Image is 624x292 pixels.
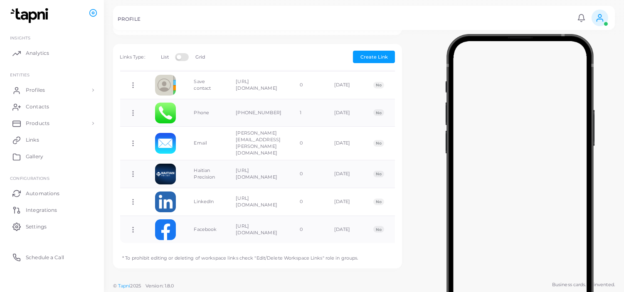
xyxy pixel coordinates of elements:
span: Version: 1.8.0 [146,283,174,289]
a: Gallery [6,148,98,165]
td: [URL][DOMAIN_NAME] [227,160,291,188]
td: [PHONE_NUMBER] [227,99,291,127]
td: Email [185,127,227,160]
button: Create Link [353,51,395,63]
span: Links [26,136,39,144]
a: Analytics [6,45,98,61]
a: Automations [6,185,98,201]
img: contactcard.png [155,75,176,96]
td: [DATE] [325,160,365,188]
td: 0 [291,188,325,216]
span: Configurations [10,176,49,181]
td: 0 [291,160,325,188]
td: 0 [291,216,325,243]
img: email.png [155,133,176,154]
span: Automations [26,190,59,197]
img: hlcgNQyDiWTWGOJ0aOy1xt3gsDrruQ6e-1747161771500.png [155,164,176,184]
td: 1 [291,99,325,127]
span: INSIGHTS [10,35,30,40]
span: No [373,140,384,147]
span: Integrations [26,206,57,214]
td: [PERSON_NAME][EMAIL_ADDRESS][PERSON_NAME][DOMAIN_NAME] [227,127,291,160]
img: facebook.png [155,219,176,240]
h5: PROFILE [118,16,141,22]
p: * To prohibit editing or deleting of workspace links check "Edit/Delete Workspace Links" role in ... [116,248,358,262]
a: Tapni [118,283,131,289]
img: phone.png [155,103,176,123]
span: Create Link [360,54,388,60]
a: Products [6,115,98,132]
td: [URL][DOMAIN_NAME] [227,71,291,99]
img: linkedin.png [155,191,176,212]
span: No [373,171,384,177]
td: Facebook [185,216,227,243]
span: Analytics [26,49,49,57]
td: 0 [291,71,325,99]
a: Settings [6,218,98,235]
td: [DATE] [325,99,365,127]
span: Products [26,120,49,127]
td: LinkedIn [185,188,227,216]
span: Settings [26,223,47,231]
span: Profiles [26,86,45,94]
td: [DATE] [325,216,365,243]
label: Grid [195,54,205,61]
span: Gallery [26,153,43,160]
td: [DATE] [325,188,365,216]
td: [DATE] [325,71,365,99]
td: Haitian Precision [185,160,227,188]
span: No [373,82,384,88]
span: © [113,282,174,290]
span: No [373,226,384,233]
a: Schedule a Call [6,249,98,265]
td: Save contact [185,71,227,99]
span: Schedule a Call [26,254,64,261]
span: 2025 [130,282,141,290]
td: [URL][DOMAIN_NAME] [227,216,291,243]
span: No [373,109,384,116]
span: No [373,199,384,205]
a: Links [6,132,98,148]
img: logo [7,8,54,23]
td: Phone [185,99,227,127]
span: Links Type: [120,54,145,60]
a: Contacts [6,98,98,115]
a: Profiles [6,82,98,98]
td: 0 [291,127,325,160]
a: Integrations [6,201,98,218]
span: ENTITIES [10,72,30,77]
td: [URL][DOMAIN_NAME] [227,188,291,216]
label: List [161,54,168,61]
span: Contacts [26,103,49,110]
td: [DATE] [325,127,365,160]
